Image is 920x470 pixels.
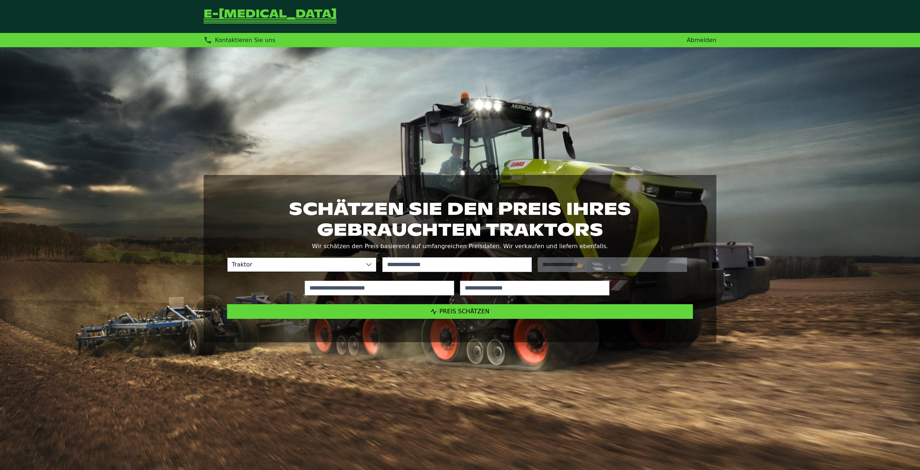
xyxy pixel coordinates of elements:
p: Wir schätzen den Preis basierend auf umfangreichen Preisdaten. Wir verkaufen und liefern ebenfalls. [227,241,693,251]
a: Zurück zur Startseite [204,9,337,24]
div: Kontaktieren Sie uns [204,36,275,44]
span: Preis schätzen [439,308,490,315]
button: Preis schätzen [227,304,693,319]
span: Traktor [227,258,361,272]
h1: Schätzen Sie den Preis Ihres gebrauchten Traktors [227,198,693,239]
span: Kontaktieren Sie uns [215,37,275,44]
a: Abmelden [687,37,716,44]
